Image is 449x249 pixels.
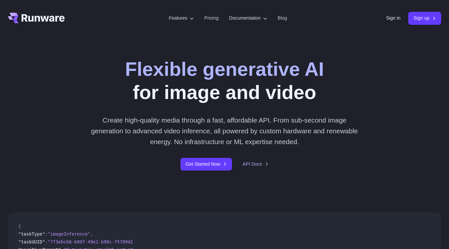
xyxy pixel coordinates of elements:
[408,12,441,25] a: Sign up
[169,14,194,22] label: Features
[45,239,48,244] span: :
[48,239,149,244] span: "7f3ebcb6-b897-49e1-b98c-f5789d2d40d7"
[386,14,400,22] a: Sign in
[278,14,287,22] a: Blog
[86,115,363,147] p: Create high-quality media through a fast, affordable API. From sub-second image generation to adv...
[125,58,324,104] h1: for image and video
[229,14,267,22] label: Documentation
[18,231,45,237] span: "taskType"
[90,231,93,237] span: ,
[125,58,324,80] strong: Flexible generative AI
[45,231,48,237] span: :
[180,158,232,171] a: Get Started Now
[8,13,65,23] a: Go to /
[242,160,269,168] a: API Docs
[48,231,90,237] span: "imageInference"
[18,239,45,244] span: "taskUUID"
[18,224,21,229] span: {
[204,14,219,22] a: Pricing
